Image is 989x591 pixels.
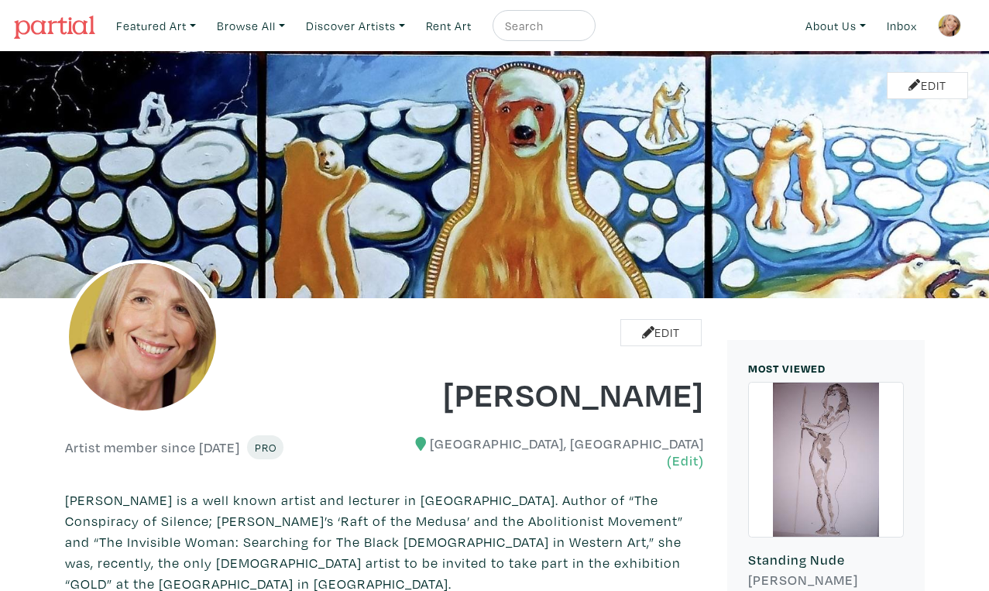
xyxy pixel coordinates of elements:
a: Inbox [880,10,924,42]
h6: Artist member since [DATE] [65,439,240,456]
img: phpThumb.php [65,259,220,414]
a: (Edit) [667,452,704,469]
a: About Us [798,10,873,42]
a: Browse All [210,10,292,42]
a: Featured Art [109,10,203,42]
h1: [PERSON_NAME] [396,373,704,414]
img: phpThumb.php [938,14,961,37]
a: Discover Artists [299,10,412,42]
input: Search [503,16,581,36]
h6: [PERSON_NAME] [748,572,904,589]
a: Edit [887,72,968,99]
a: Rent Art [419,10,479,42]
h6: [GEOGRAPHIC_DATA], [GEOGRAPHIC_DATA] [396,435,704,469]
span: Pro [254,440,276,455]
h6: Standing Nude [748,551,904,569]
small: MOST VIEWED [748,361,826,376]
a: Edit [620,319,702,346]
